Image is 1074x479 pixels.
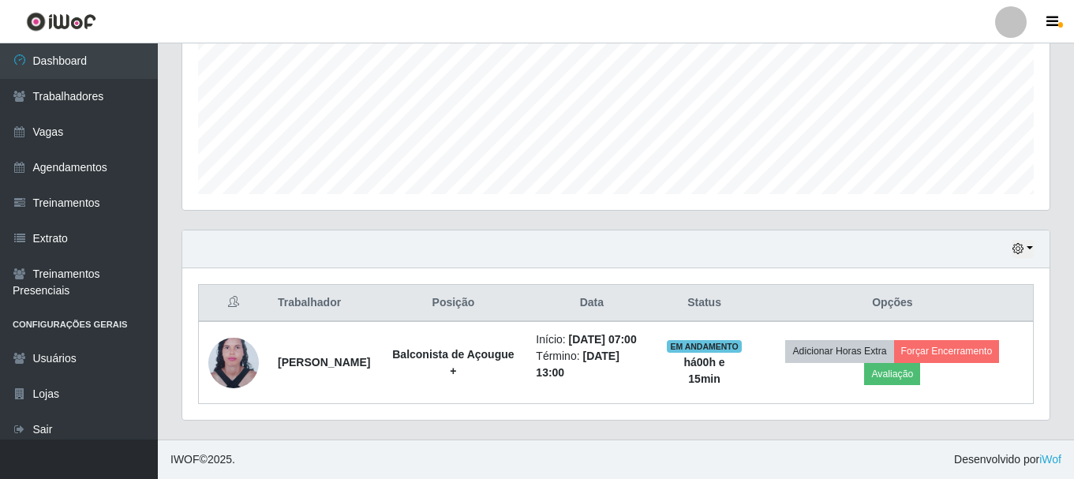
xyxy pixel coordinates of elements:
th: Trabalhador [268,285,380,322]
img: CoreUI Logo [26,12,96,32]
strong: [PERSON_NAME] [278,356,370,369]
th: Status [657,285,751,322]
a: iWof [1039,453,1061,466]
strong: Balconista de Açougue + [392,348,514,377]
th: Posição [380,285,526,322]
img: 1728382310331.jpeg [208,328,259,397]
li: Término: [536,348,647,381]
span: © 2025 . [170,451,235,468]
span: IWOF [170,453,200,466]
strong: há 00 h e 15 min [683,356,724,385]
span: EM ANDAMENTO [667,340,742,353]
button: Forçar Encerramento [894,340,1000,362]
button: Avaliação [864,363,920,385]
th: Opções [752,285,1034,322]
time: [DATE] 07:00 [569,333,637,346]
th: Data [526,285,657,322]
button: Adicionar Horas Extra [785,340,893,362]
li: Início: [536,331,647,348]
span: Desenvolvido por [954,451,1061,468]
